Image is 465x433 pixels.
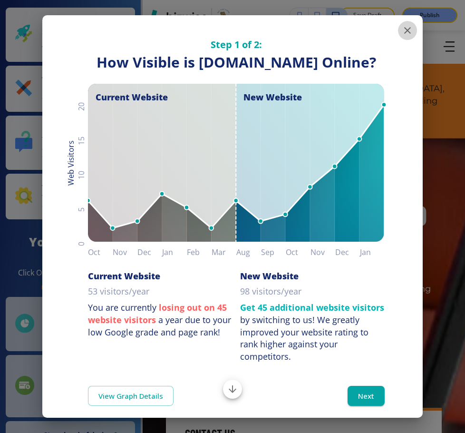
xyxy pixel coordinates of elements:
h6: Oct [286,246,310,259]
h6: Aug [236,246,261,259]
h6: Oct [88,246,113,259]
p: 98 visitors/year [240,285,301,298]
p: 53 visitors/year [88,285,149,298]
h6: Dec [335,246,360,259]
h6: New Website [240,270,299,282]
h6: Nov [310,246,335,259]
p: by switching to us! [240,302,385,363]
h6: Mar [212,246,236,259]
h6: Nov [113,246,137,259]
a: View Graph Details [88,386,174,406]
strong: losing out on 45 website visitors [88,302,227,325]
div: We greatly improved your website rating to rank higher against your competitors. [240,314,368,362]
p: You are currently a year due to your low Google grade and page rank! [88,302,232,338]
button: Next [348,386,385,406]
h6: Dec [137,246,162,259]
strong: Get 45 additional website visitors [240,302,384,313]
h6: Jan [162,246,187,259]
button: Scroll to bottom [223,380,242,399]
h6: Sep [261,246,286,259]
h6: Feb [187,246,212,259]
h6: Jan [360,246,385,259]
h6: Current Website [88,270,160,282]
